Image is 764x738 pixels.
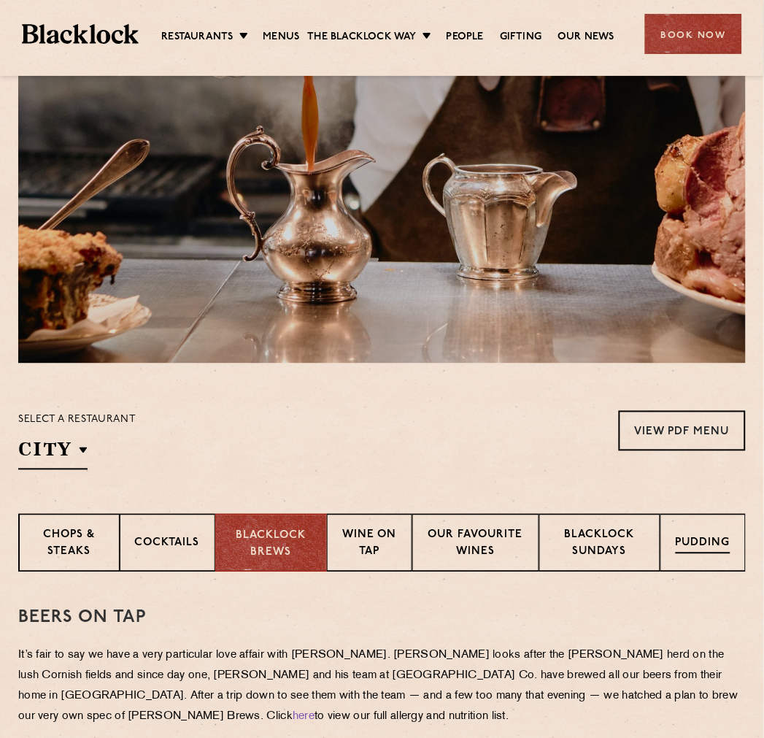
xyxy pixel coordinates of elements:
[18,411,136,430] p: Select a restaurant
[293,712,315,723] a: here
[619,411,746,451] a: View PDF Menu
[676,536,730,554] p: Pudding
[18,646,746,728] p: It’s fair to say we have a very particular love affair with [PERSON_NAME]. [PERSON_NAME] looks af...
[500,30,541,46] a: Gifting
[645,14,742,54] div: Book Now
[18,437,88,470] h2: City
[428,528,524,562] p: Our favourite wines
[161,30,233,46] a: Restaurants
[231,528,312,561] p: Blacklock Brews
[18,609,746,628] h3: Beers on tap
[342,528,397,562] p: Wine on Tap
[135,536,200,554] p: Cocktails
[263,30,300,46] a: Menus
[555,528,645,562] p: Blacklock Sundays
[558,30,615,46] a: Our News
[447,30,484,46] a: People
[22,24,139,44] img: BL_Textured_Logo-footer-cropped.svg
[308,30,417,46] a: The Blacklock Way
[34,528,104,562] p: Chops & Steaks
